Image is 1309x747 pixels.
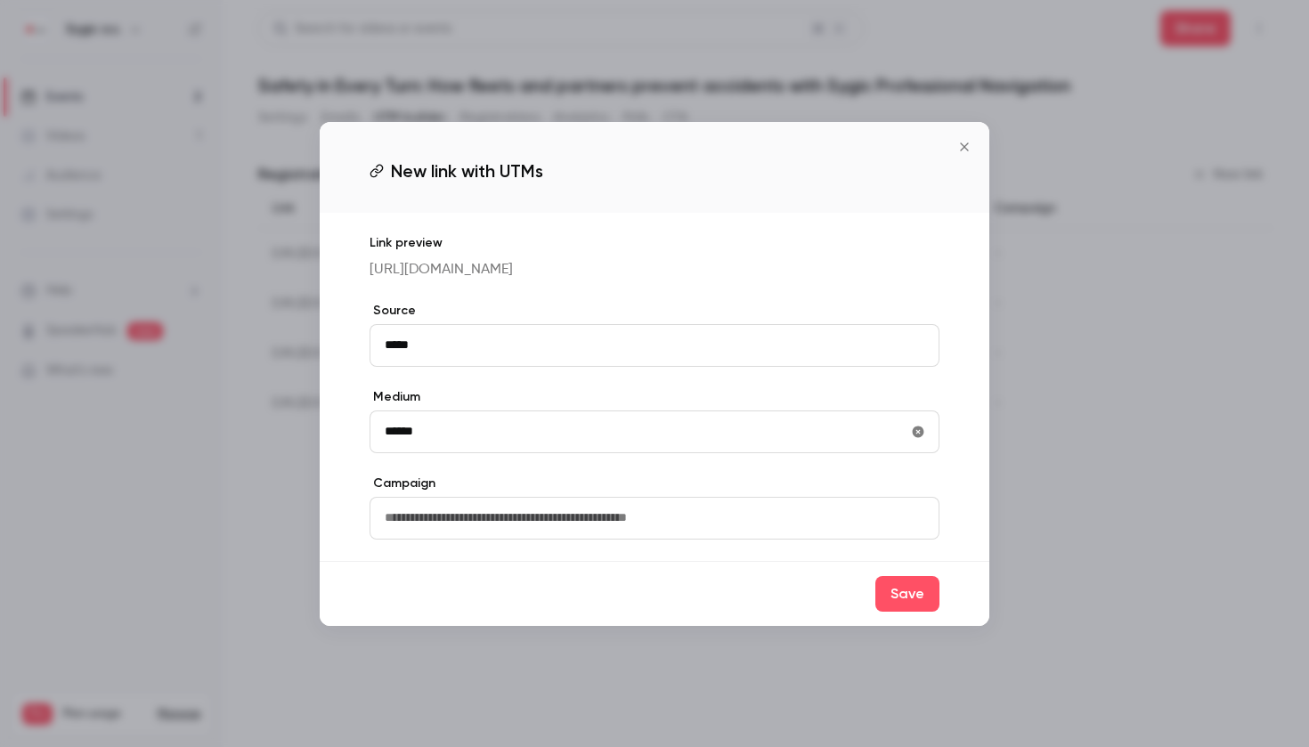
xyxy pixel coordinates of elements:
[370,234,939,252] p: Link preview
[370,259,939,280] p: [URL][DOMAIN_NAME]
[370,475,939,492] label: Campaign
[947,129,982,165] button: Close
[904,418,932,446] button: utmMedium
[391,158,543,184] span: New link with UTMs
[370,302,939,320] label: Source
[370,388,939,406] label: Medium
[875,576,939,612] button: Save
